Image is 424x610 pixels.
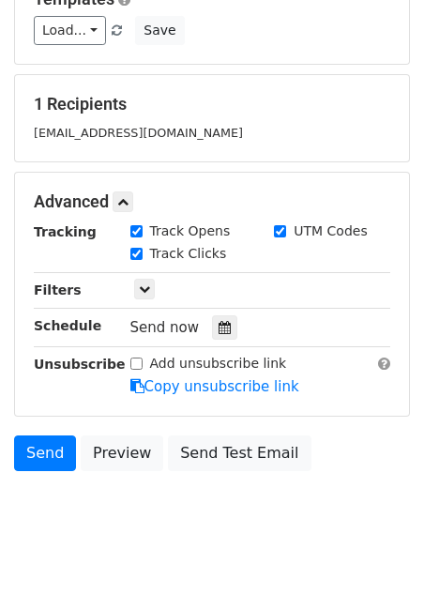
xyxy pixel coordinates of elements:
[14,435,76,471] a: Send
[150,354,287,374] label: Add unsubscribe link
[330,520,424,610] iframe: Chat Widget
[34,357,126,372] strong: Unsubscribe
[34,94,390,114] h5: 1 Recipients
[150,244,227,264] label: Track Clicks
[150,221,231,241] label: Track Opens
[168,435,310,471] a: Send Test Email
[135,16,184,45] button: Save
[34,224,97,239] strong: Tracking
[294,221,367,241] label: UTM Codes
[34,16,106,45] a: Load...
[34,318,101,333] strong: Schedule
[130,378,299,395] a: Copy unsubscribe link
[34,191,390,212] h5: Advanced
[130,319,200,336] span: Send now
[34,126,243,140] small: [EMAIL_ADDRESS][DOMAIN_NAME]
[34,282,82,297] strong: Filters
[81,435,163,471] a: Preview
